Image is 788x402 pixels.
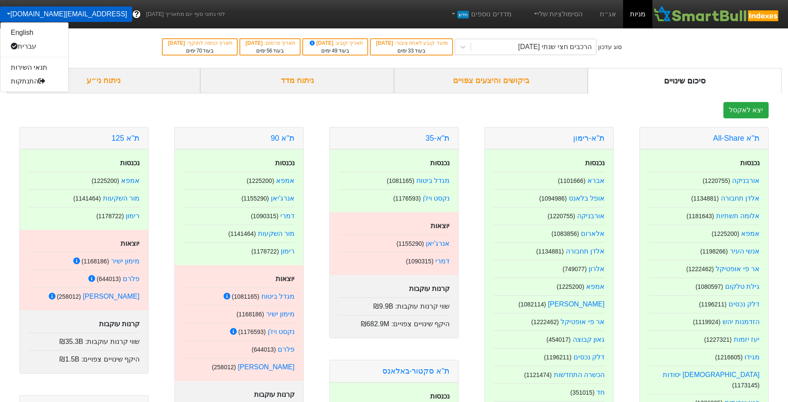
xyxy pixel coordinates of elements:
a: אלדן תחבורה [721,195,760,202]
small: ( 1141464 ) [73,195,101,202]
small: ( 1094986 ) [539,195,567,202]
small: ( 1222462 ) [686,266,714,272]
a: מור השקעות [258,230,295,237]
small: ( 454017 ) [546,336,571,343]
span: [DATE] [245,40,264,46]
a: אלדן תחבורה [566,247,605,255]
a: גילת טלקום [725,283,760,290]
small: ( 1168186 ) [236,311,264,318]
div: ניתוח מדד [200,68,394,93]
span: 56 [267,48,272,54]
small: ( 1178722 ) [96,213,124,220]
a: אלרון [589,265,605,272]
strong: נכנסות [430,393,450,400]
span: ₪1.5B [59,356,79,363]
a: מור השקעות [103,195,140,202]
small: ( 644013 ) [96,275,121,282]
a: English [0,26,68,40]
a: פלרם [278,346,295,353]
small: ( 1220755 ) [548,213,575,220]
a: ת''א 125 [112,134,140,142]
a: רימון [126,212,140,220]
small: ( 1083856 ) [552,230,579,237]
button: יצא לאקסל [723,102,769,118]
small: ( 1141464 ) [228,230,256,237]
a: ת''א סקטור-באלאנס [382,367,450,375]
div: מועד קובע לאחוז ציבור : [375,39,447,47]
small: ( 1216605 ) [715,354,743,361]
strong: נכנסות [120,159,140,167]
strong: נכנסות [430,159,450,167]
small: ( 1225200 ) [92,177,119,184]
a: דלק נכסים [574,353,605,361]
small: ( 1121474 ) [524,371,552,378]
span: ₪682.9M [361,320,389,328]
div: שווי קרנות עוקבות : [338,297,450,312]
a: אנרג'יאן [271,195,295,202]
a: הכשרה התחדשות [554,371,605,378]
small: ( 1168186 ) [81,258,109,265]
small: ( 1176593 ) [238,328,266,335]
small: ( 1134881 ) [691,195,719,202]
a: מגדל ביטוח [416,177,450,184]
a: אנרג'יאן [426,240,450,247]
div: הרכבים חצי שנתי [DATE] [518,42,592,52]
a: ת"א-35 [425,134,450,142]
a: אמפא [741,230,760,237]
div: היקף שינויים צפויים : [338,315,450,329]
small: ( 1196211 ) [544,354,571,361]
a: אמפא [276,177,295,184]
a: אר פי אופטיקל [561,318,605,325]
small: ( 1220755 ) [703,177,730,184]
div: תאריך קובע : [307,39,363,47]
a: יעז יזמות [734,336,760,343]
a: הסימולציות שלי [529,6,586,23]
a: מדדים נוספיםחדש [447,6,515,23]
a: דמרי [435,257,450,265]
div: ניתוח ני״ע [6,68,200,93]
a: מגדל ביטוח [261,293,295,300]
a: אברא [587,177,605,184]
strong: קרנות עוקבות [99,320,140,328]
div: סוג עדכון [598,43,622,52]
small: ( 1198266 ) [700,248,728,255]
span: 49 [332,48,337,54]
strong: קרנות עוקבות [254,391,295,398]
small: ( 1225200 ) [557,283,584,290]
small: ( 1178722 ) [251,248,279,255]
strong: נכנסות [585,159,605,167]
small: ( 1134881 ) [536,248,564,255]
a: אנשי העיר [730,247,760,255]
div: תאריך כניסה לתוקף : [167,39,233,47]
span: 33 [408,48,413,54]
small: ( 1119924 ) [693,319,720,325]
small: ( 749077 ) [562,266,586,272]
a: ת''א 90 [271,134,295,142]
small: ( 1225200 ) [712,230,739,237]
span: [DATE] [168,40,186,46]
small: ( 1222462 ) [531,319,559,325]
div: בעוד ימים [307,47,363,55]
a: פלרם [123,275,140,282]
a: דלק נכסים [729,300,760,308]
div: סיכום שינויים [588,68,782,93]
div: בעוד ימים [167,47,233,55]
div: בעוד ימים [375,47,447,55]
strong: יוצאות [276,275,295,282]
small: ( 1081165 ) [232,293,259,300]
a: אלארום [581,230,605,237]
span: [DATE] [308,40,335,46]
div: ביקושים והיצעים צפויים [394,68,588,93]
a: הזדמנות יהש [723,318,760,325]
span: [DATE] [376,40,394,46]
small: ( 1225200 ) [247,177,274,184]
strong: נכנסות [275,159,295,167]
a: דמרי [280,212,295,220]
small: ( 1101666 ) [558,177,586,184]
div: היקף שינויים צפויים : [28,350,140,365]
div: בעוד ימים [245,47,295,55]
small: ( 1227321 ) [704,336,732,343]
small: ( 1090315 ) [406,258,434,265]
a: גאון קבוצה [573,336,605,343]
small: ( 351015 ) [570,389,594,396]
